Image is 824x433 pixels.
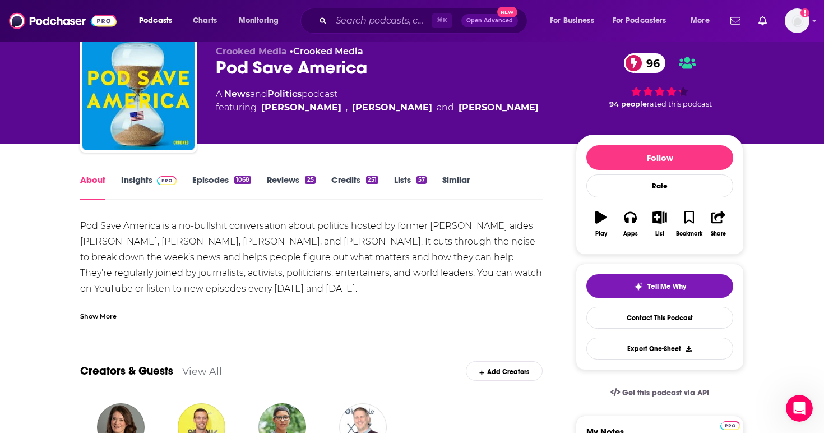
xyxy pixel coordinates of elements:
button: tell me why sparkleTell Me Why [586,274,733,298]
a: 96 [624,53,665,73]
div: 57 [416,176,427,184]
div: 25 [305,176,315,184]
span: Charts [193,13,217,29]
div: List [655,231,664,237]
span: 94 people [609,100,647,108]
a: Dan Pfeiffer [352,101,432,114]
button: Bookmark [674,204,703,244]
a: News [224,89,250,99]
div: Apps [623,231,638,237]
a: About [80,174,105,200]
button: Open AdvancedNew [461,14,518,27]
span: and [250,89,267,99]
span: For Podcasters [613,13,666,29]
span: rated this podcast [647,100,712,108]
span: featuring [216,101,539,114]
a: Show notifications dropdown [754,11,771,30]
a: Crooked Media [293,46,363,57]
span: Tell Me Why [647,282,686,291]
div: Search podcasts, credits, & more... [311,8,538,34]
iframe: Intercom live chat [786,395,813,422]
div: Rate [586,174,733,197]
img: Podchaser Pro [720,421,740,430]
a: Politics [267,89,302,99]
button: Play [586,204,615,244]
span: 96 [635,53,665,73]
button: open menu [131,12,187,30]
span: ⌘ K [432,13,452,28]
span: Crooked Media [216,46,287,57]
img: Pod Save America [82,38,195,150]
a: Lists57 [394,174,427,200]
div: Add Creators [466,361,543,381]
a: Contact This Podcast [586,307,733,329]
div: Share [711,231,726,237]
span: For Business [550,13,594,29]
img: User Profile [785,8,809,33]
button: open menu [683,12,724,30]
input: Search podcasts, credits, & more... [331,12,432,30]
span: Logged in as tessvanden [785,8,809,33]
a: Pro website [720,420,740,430]
a: InsightsPodchaser Pro [121,174,177,200]
div: Play [595,231,607,237]
button: open menu [542,12,608,30]
a: Creators & Guests [80,364,173,378]
div: Bookmark [676,231,702,237]
span: and [437,101,454,114]
span: Get this podcast via API [622,388,709,398]
div: 251 [366,176,378,184]
button: Share [704,204,733,244]
button: open menu [231,12,293,30]
button: open menu [605,12,683,30]
a: Jon Favreau [261,101,341,114]
a: Similar [442,174,470,200]
a: Show notifications dropdown [726,11,745,30]
a: View All [182,365,222,377]
span: , [346,101,348,114]
span: Monitoring [239,13,279,29]
button: List [645,204,674,244]
a: Reviews25 [267,174,315,200]
span: Open Advanced [466,18,513,24]
div: Pod Save America is a no-bullshit conversation about politics hosted by former [PERSON_NAME] aide... [80,218,543,391]
a: Charts [186,12,224,30]
div: 1068 [234,176,251,184]
span: • [290,46,363,57]
a: Get this podcast via API [601,379,718,407]
button: Apps [615,204,645,244]
svg: Add a profile image [800,8,809,17]
button: Follow [586,145,733,170]
img: Podchaser Pro [157,176,177,185]
div: A podcast [216,87,539,114]
img: Podchaser - Follow, Share and Rate Podcasts [9,10,117,31]
div: 96 94 peoplerated this podcast [576,46,744,116]
a: Credits251 [331,174,378,200]
img: tell me why sparkle [634,282,643,291]
button: Export One-Sheet [586,338,733,360]
span: More [691,13,710,29]
a: Episodes1068 [192,174,251,200]
span: New [497,7,517,17]
a: Jon Lovett [459,101,539,114]
button: Show profile menu [785,8,809,33]
span: Podcasts [139,13,172,29]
